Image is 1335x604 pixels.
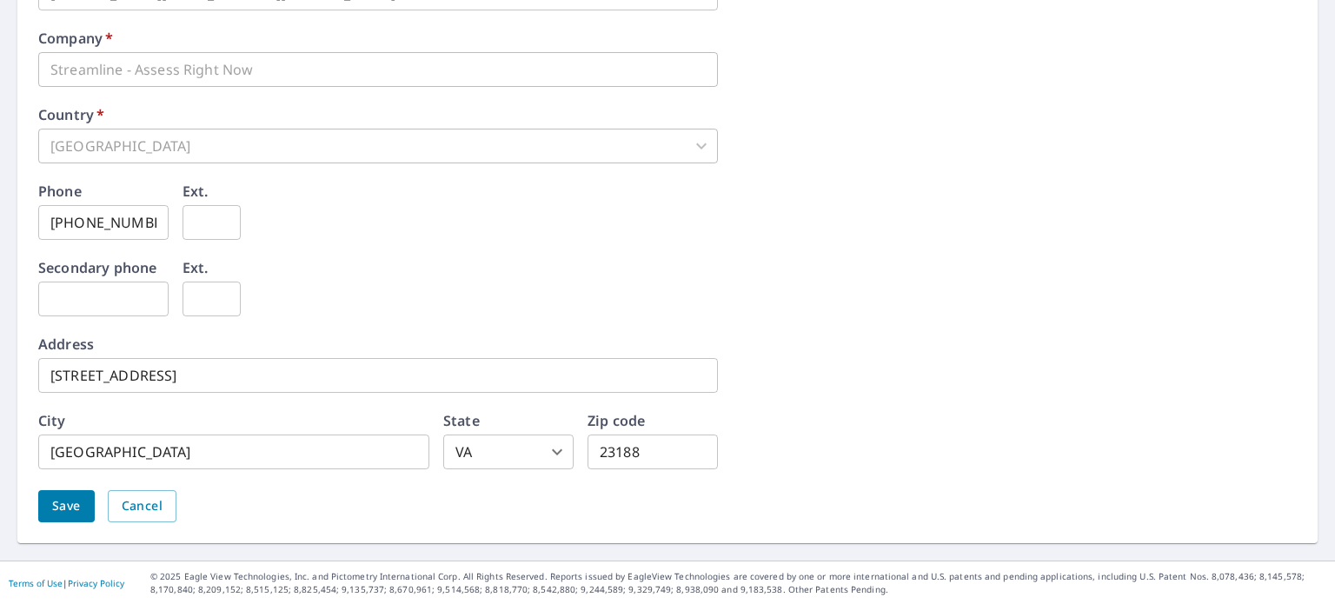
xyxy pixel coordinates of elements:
label: Address [38,337,94,351]
span: Cancel [122,495,163,517]
p: © 2025 Eagle View Technologies, Inc. and Pictometry International Corp. All Rights Reserved. Repo... [150,570,1326,596]
label: Ext. [183,261,209,275]
label: Ext. [183,184,209,198]
label: Company [38,31,113,45]
label: State [443,414,480,428]
div: [GEOGRAPHIC_DATA] [38,129,718,163]
button: Cancel [108,490,176,522]
label: Phone [38,184,82,198]
label: Zip code [588,414,645,428]
label: Secondary phone [38,261,156,275]
a: Terms of Use [9,577,63,589]
p: | [9,578,124,588]
label: Country [38,108,104,122]
div: VA [443,435,574,469]
span: Save [52,495,81,517]
a: Privacy Policy [68,577,124,589]
button: Save [38,490,95,522]
label: City [38,414,66,428]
